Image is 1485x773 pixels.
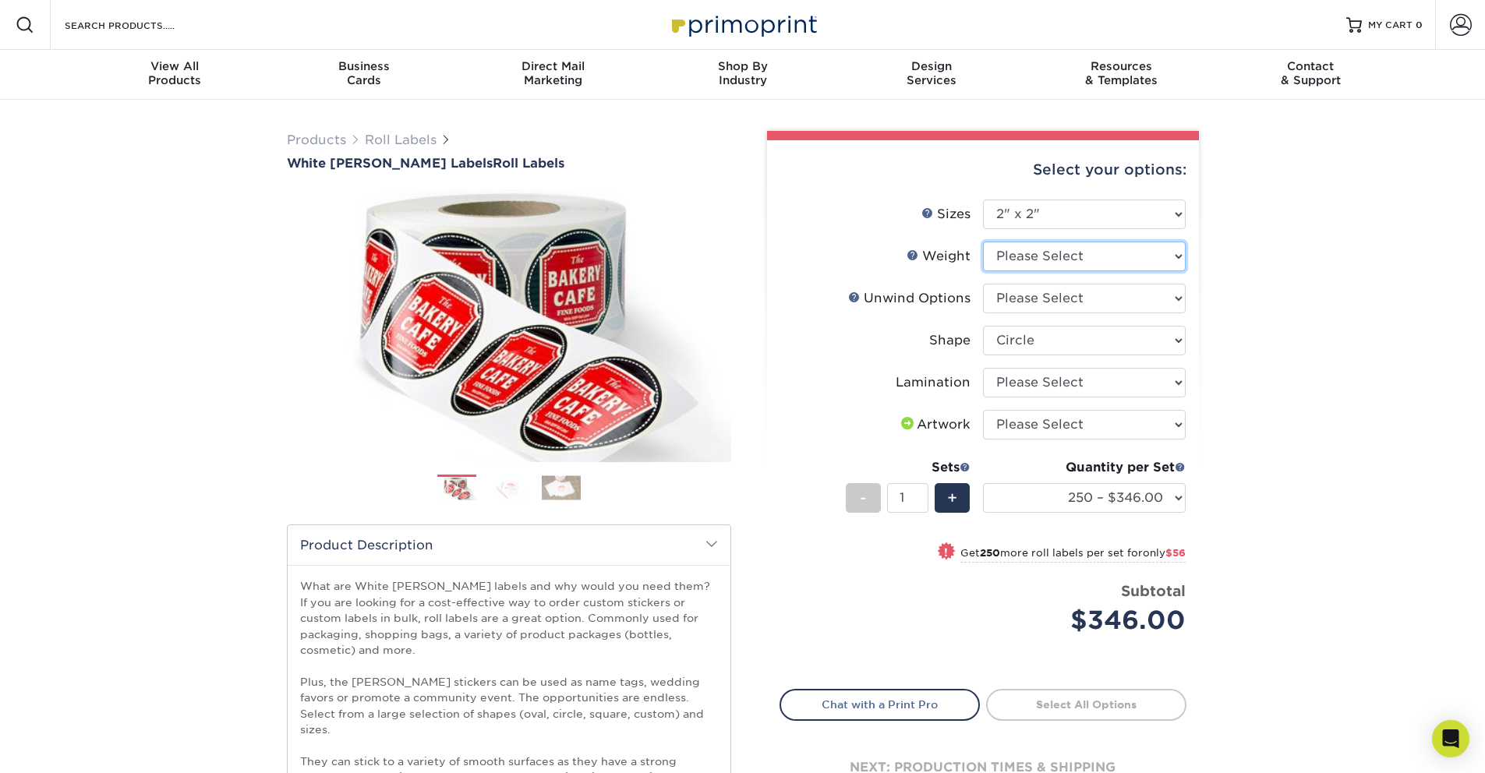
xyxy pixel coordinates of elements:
div: & Support [1216,59,1405,87]
h2: Product Description [288,525,730,565]
div: Unwind Options [848,289,971,308]
div: Services [837,59,1027,87]
span: Business [269,59,458,73]
div: Artwork [898,415,971,434]
span: + [947,486,957,510]
a: Roll Labels [365,132,437,147]
img: Primoprint [665,8,821,41]
div: Products [80,59,270,87]
span: 0 [1416,19,1423,30]
div: Cards [269,59,458,87]
a: Contact& Support [1216,50,1405,100]
div: & Templates [1027,59,1216,87]
div: Quantity per Set [983,458,1186,477]
span: - [860,486,867,510]
span: MY CART [1368,19,1413,32]
span: only [1143,547,1186,559]
a: Products [287,132,346,147]
div: Open Intercom Messenger [1432,720,1469,757]
div: Sets [846,458,971,477]
small: Get more roll labels per set for [960,547,1186,563]
img: Roll Labels 03 [542,475,581,499]
strong: Subtotal [1121,582,1186,599]
a: Resources& Templates [1027,50,1216,100]
a: BusinessCards [269,50,458,100]
span: Shop By [648,59,837,73]
a: Shop ByIndustry [648,50,837,100]
div: Shape [929,331,971,350]
strong: 250 [980,547,1000,559]
span: Design [837,59,1027,73]
h1: Roll Labels [287,156,731,171]
a: Direct MailMarketing [458,50,648,100]
a: DesignServices [837,50,1027,100]
a: White [PERSON_NAME] LabelsRoll Labels [287,156,731,171]
input: SEARCH PRODUCTS..... [63,16,215,34]
img: Roll Labels 01 [437,475,476,503]
a: Select All Options [986,689,1186,720]
span: Resources [1027,59,1216,73]
span: Contact [1216,59,1405,73]
a: Chat with a Print Pro [780,689,980,720]
div: Lamination [896,373,971,392]
span: $56 [1165,547,1186,559]
a: View AllProducts [80,50,270,100]
div: Marketing [458,59,648,87]
span: View All [80,59,270,73]
div: Industry [648,59,837,87]
span: Direct Mail [458,59,648,73]
div: $346.00 [995,602,1186,639]
div: Select your options: [780,140,1186,199]
div: Weight [907,247,971,266]
img: Roll Labels 02 [490,475,529,499]
span: ! [944,544,948,560]
div: Sizes [921,205,971,224]
span: White [PERSON_NAME] Labels [287,156,493,171]
img: White BOPP Labels 01 [287,172,731,479]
